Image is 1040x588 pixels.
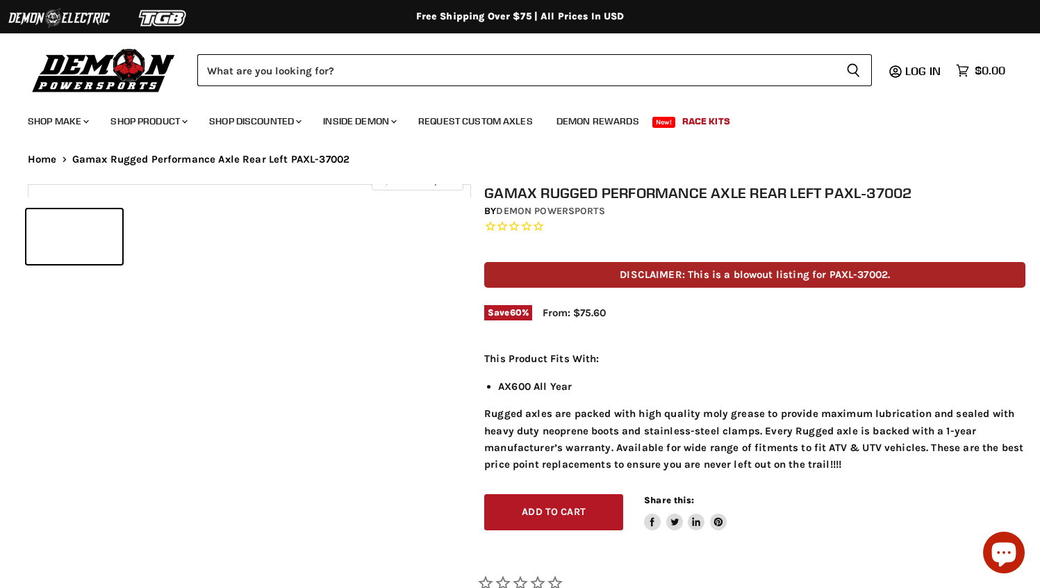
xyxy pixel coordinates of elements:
form: Product [197,54,872,86]
span: Rated 0.0 out of 5 stars 0 reviews [484,220,1025,234]
span: Save % [484,305,532,320]
a: Log in [899,65,949,77]
a: Inside Demon [313,107,405,136]
span: 60 [510,307,522,318]
a: $0.00 [949,60,1012,81]
button: Gamax Rugged Performance Axle Rear Left PAXL-37002 thumbnail [26,209,122,264]
div: Rugged axles are packed with high quality moly grease to provide maximum lubrication and sealed w... [484,350,1025,473]
p: This Product Fits With: [484,350,1025,367]
a: Shop Discounted [199,107,310,136]
ul: Main menu [17,101,1002,136]
inbox-online-store-chat: Shopify online store chat [979,532,1029,577]
a: Shop Make [17,107,97,136]
span: Log in [905,64,941,78]
span: From: $75.60 [543,307,606,319]
button: Add to cart [484,494,623,531]
span: Click to expand [379,175,456,186]
span: New! [652,117,676,128]
a: Home [28,154,57,165]
img: Demon Electric Logo 2 [7,5,111,31]
a: Demon Powersports [496,205,604,217]
input: Search [197,54,835,86]
div: by [484,204,1025,219]
p: DISCLAIMER: This is a blowout listing for PAXL-37002. [484,262,1025,288]
a: Shop Product [100,107,196,136]
img: Demon Powersports [28,45,180,95]
span: $0.00 [975,64,1005,77]
h1: Gamax Rugged Performance Axle Rear Left PAXL-37002 [484,184,1025,202]
span: Gamax Rugged Performance Axle Rear Left PAXL-37002 [72,154,350,165]
span: Add to cart [522,506,586,518]
a: Request Custom Axles [408,107,543,136]
a: Race Kits [672,107,741,136]
li: AX600 All Year [498,378,1025,395]
button: Search [835,54,872,86]
aside: Share this: [644,494,727,531]
span: Share this: [644,495,694,505]
a: Demon Rewards [546,107,650,136]
img: TGB Logo 2 [111,5,215,31]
